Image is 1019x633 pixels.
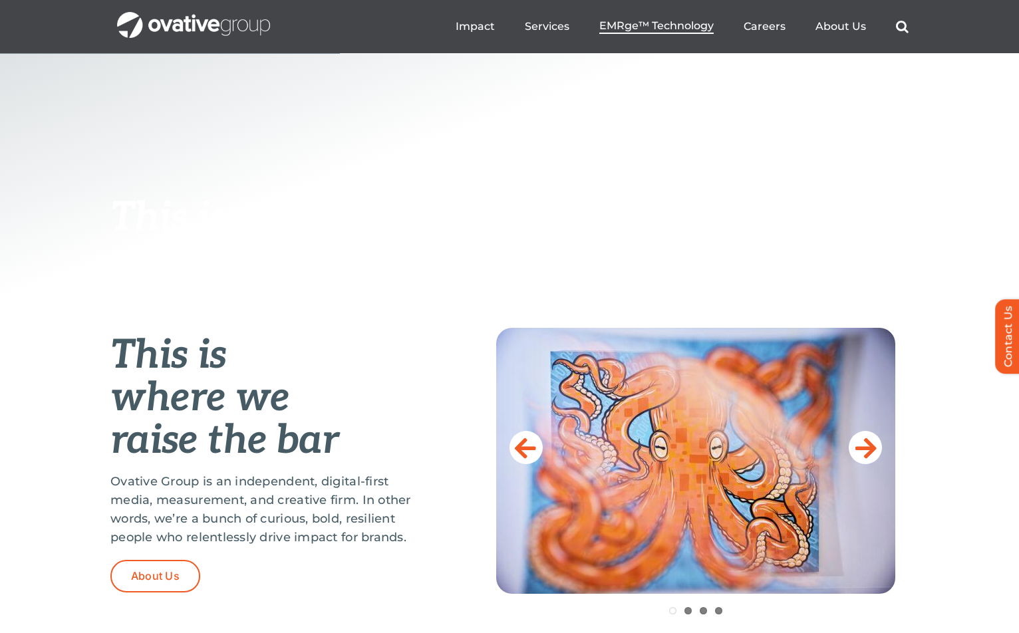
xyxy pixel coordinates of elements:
[669,607,676,614] a: 1
[715,607,722,614] a: 4
[110,332,226,380] em: This is
[110,239,339,331] span: where we raise the bar
[131,570,180,582] span: About Us
[684,607,692,614] a: 2
[525,20,569,33] a: Services
[456,5,909,48] nav: Menu
[744,20,786,33] a: Careers
[110,194,226,242] span: This is
[110,417,339,465] em: raise the bar
[117,11,270,23] a: OG_Full_horizontal_WHT
[110,374,289,422] em: where we
[896,20,909,33] a: Search
[599,19,714,34] a: EMRge™ Technology
[599,19,714,33] span: EMRge™ Technology
[815,20,866,33] a: About Us
[700,607,707,614] a: 3
[110,560,200,592] a: About Us
[456,20,495,33] a: Impact
[496,328,895,594] img: Home-Raise-the-Bar.jpeg
[110,472,430,547] p: Ovative Group is an independent, digital-first media, measurement, and creative firm. In other wo...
